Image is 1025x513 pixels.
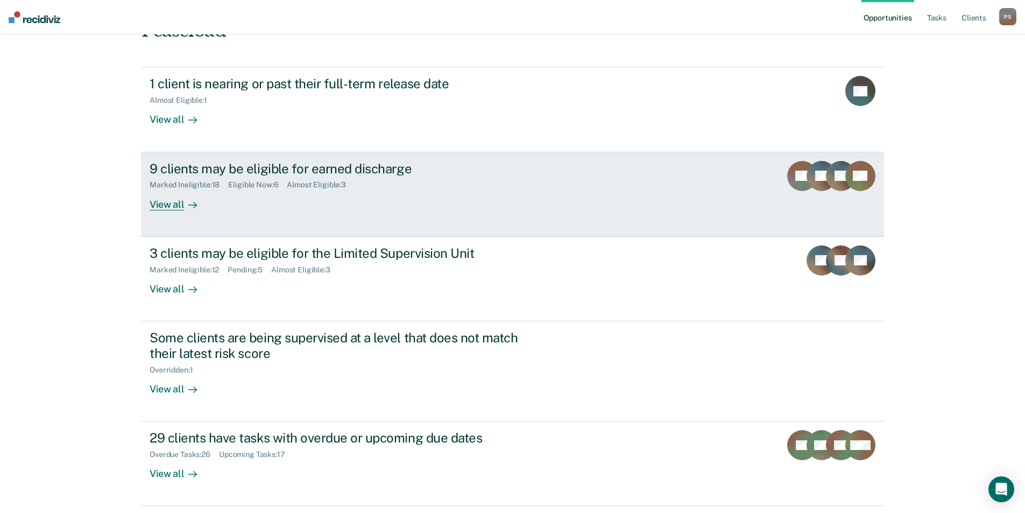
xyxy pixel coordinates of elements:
div: 9 clients may be eligible for earned discharge [150,161,527,177]
a: 9 clients may be eligible for earned dischargeMarked Ineligible:18Eligible Now:6Almost Eligible:3... [141,152,884,237]
div: Open Intercom Messenger [988,476,1014,502]
button: PS [999,8,1016,25]
div: Pending : 5 [228,265,271,275]
a: Some clients are being supervised at a level that does not match their latest risk scoreOverridde... [141,321,884,421]
div: 29 clients have tasks with overdue or upcoming due dates [150,430,527,446]
a: 1 client is nearing or past their full-term release dateAlmost Eligible:1View all [141,67,884,152]
div: Marked Ineligible : 12 [150,265,228,275]
img: Recidiviz [9,11,60,23]
div: View all [150,459,210,480]
div: Upcoming Tasks : 17 [219,450,294,459]
div: Almost Eligible : 3 [287,180,355,189]
div: P S [999,8,1016,25]
a: 3 clients may be eligible for the Limited Supervision UnitMarked Ineligible:12Pending:5Almost Eli... [141,237,884,321]
div: Marked Ineligible : 18 [150,180,228,189]
div: View all [150,274,210,295]
div: Eligible Now : 6 [228,180,287,189]
div: Overdue Tasks : 26 [150,450,219,459]
div: 3 clients may be eligible for the Limited Supervision Unit [150,245,527,261]
div: 1 client is nearing or past their full-term release date [150,76,527,92]
div: Some clients are being supervised at a level that does not match their latest risk score [150,330,527,361]
div: Almost Eligible : 3 [271,265,339,275]
div: Almost Eligible : 1 [150,96,216,105]
div: Overridden : 1 [150,366,201,375]
a: 29 clients have tasks with overdue or upcoming due datesOverdue Tasks:26Upcoming Tasks:17View all [141,421,884,506]
div: View all [150,105,210,126]
div: View all [150,189,210,210]
div: View all [150,374,210,395]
